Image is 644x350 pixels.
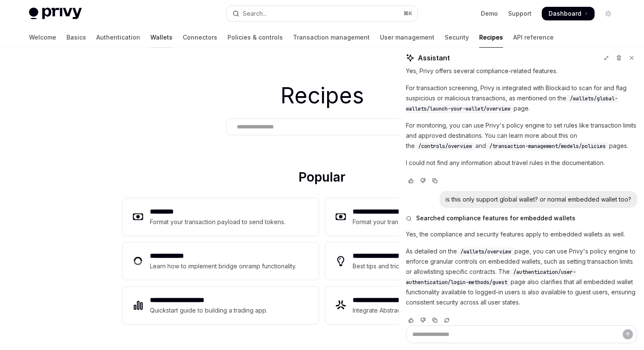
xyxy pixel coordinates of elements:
[29,8,82,20] img: light logo
[406,325,637,343] textarea: Ask a question...
[353,217,501,227] div: Format your transaction payload to send SPL tokens.
[406,246,637,307] p: As detailed on the page, you can use Privy's policy engine to enforce granular controls on embedd...
[508,9,532,18] a: Support
[542,7,595,20] a: Dashboard
[406,158,637,168] p: I could not find any information about travel rules in the documentation.
[150,305,268,316] div: Quickstart guide to building a trading app.
[418,176,428,185] button: Vote that response was not good
[227,27,283,48] a: Policies & controls
[479,27,503,48] a: Recipes
[227,6,417,21] button: Open search
[416,214,575,222] span: Searched compliance features for embedded wallets
[418,143,472,150] span: /controls/overview
[442,316,452,324] button: Reload last chat
[446,195,631,204] div: is this only support global wallet? or normal embedded wallet too?
[430,316,440,324] button: Copy chat response
[481,9,498,18] a: Demo
[406,214,637,222] button: Searched compliance features for embedded wallets
[406,66,637,76] p: Yes, Privy offers several compliance-related features.
[403,10,412,17] span: ⌘ K
[123,198,319,236] a: **** ****Format your transaction payload to send tokens.
[489,143,606,150] span: /transaction-management/models/policies
[243,9,267,19] div: Search...
[406,95,618,112] span: /wallets/global-wallets/launch-your-wallet/overview
[623,329,633,339] button: Send message
[66,27,86,48] a: Basics
[460,248,511,255] span: /wallets/overview
[406,83,637,114] p: For transaction screening, Privy is integrated with Blockaid to scan for and flag suspicious or m...
[183,27,217,48] a: Connectors
[150,217,286,227] div: Format your transaction payload to send tokens.
[150,27,172,48] a: Wallets
[406,316,416,324] button: Vote that response was good
[601,7,615,20] button: Toggle dark mode
[353,305,482,316] div: Integrate Abstract Global Wallet into your app.
[406,229,637,239] p: Yes, the compliance and security features apply to embedded wallets as well.
[293,27,370,48] a: Transaction management
[406,120,637,151] p: For monitoring, you can use Privy's policy engine to set rules like transaction limits and approv...
[123,169,521,188] h2: Popular
[513,27,554,48] a: API reference
[406,176,416,185] button: Vote that response was good
[123,242,319,280] a: **** **** ***Learn how to implement bridge onramp functionality.
[380,27,434,48] a: User management
[418,53,450,63] span: Assistant
[96,27,140,48] a: Authentication
[353,261,473,271] div: Best tips and tricks to optimize your setup.
[29,27,56,48] a: Welcome
[445,27,469,48] a: Security
[150,261,299,271] div: Learn how to implement bridge onramp functionality.
[406,269,576,286] span: /authentication/user-authentication/login-methods/guest
[430,176,440,185] button: Copy chat response
[418,316,428,324] button: Vote that response was not good
[549,9,581,18] span: Dashboard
